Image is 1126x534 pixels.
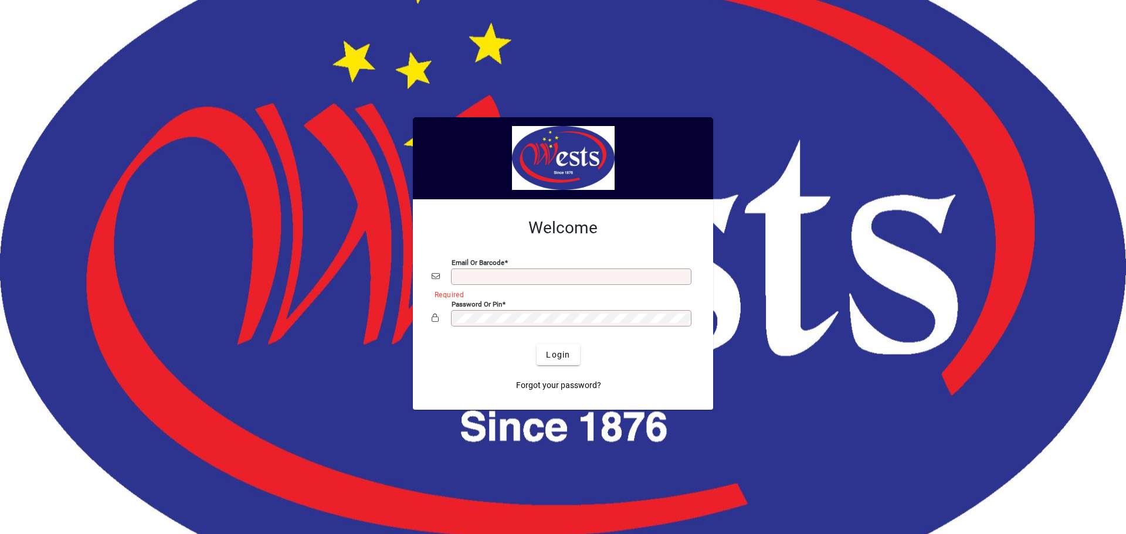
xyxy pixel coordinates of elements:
mat-label: Email or Barcode [452,259,504,267]
button: Login [537,344,579,365]
span: Login [546,349,570,361]
mat-label: Password or Pin [452,300,502,308]
span: Forgot your password? [516,379,601,392]
h2: Welcome [432,218,694,238]
mat-error: Required [435,288,685,300]
a: Forgot your password? [511,375,606,396]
